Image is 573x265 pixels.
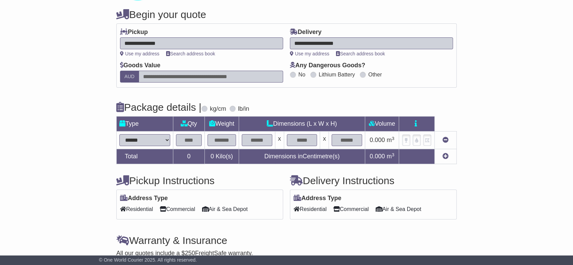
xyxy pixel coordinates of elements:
span: 0.000 [370,137,385,143]
label: kg/cm [210,105,226,113]
a: Search address book [336,51,385,56]
label: Lithium Battery [319,71,355,78]
a: Remove this item [442,137,449,143]
label: Pickup [120,29,148,36]
span: Residential [294,204,327,214]
span: 250 [185,250,195,257]
span: m [387,153,394,160]
td: Total [117,149,173,164]
td: x [320,131,329,149]
td: Dimensions (L x W x H) [239,117,365,131]
span: Commercial [160,204,195,214]
a: Use my address [120,51,159,56]
td: Dimensions in Centimetre(s) [239,149,365,164]
a: Use my address [290,51,329,56]
div: All our quotes include a $ FreightSafe warranty. [116,250,457,257]
h4: Delivery Instructions [290,175,457,186]
h4: Begin your quote [116,9,457,20]
label: AUD [120,71,139,83]
label: No [298,71,305,78]
h4: Pickup Instructions [116,175,283,186]
span: m [387,137,394,143]
span: 0.000 [370,153,385,160]
span: © One World Courier 2025. All rights reserved. [99,257,197,263]
span: Residential [120,204,153,214]
td: Volume [365,117,399,131]
td: Kilo(s) [205,149,239,164]
h4: Package details | [116,102,201,113]
td: Weight [205,117,239,131]
td: Type [117,117,173,131]
span: Air & Sea Depot [202,204,248,214]
sup: 3 [392,152,394,157]
label: Address Type [120,195,168,202]
h4: Warranty & Insurance [116,235,457,246]
td: x [275,131,284,149]
label: Address Type [294,195,341,202]
span: Commercial [333,204,369,214]
label: lb/in [238,105,249,113]
label: Other [368,71,382,78]
label: Any Dangerous Goods? [290,62,365,69]
span: 0 [211,153,214,160]
span: Air & Sea Depot [376,204,421,214]
a: Add new item [442,153,449,160]
label: Delivery [290,29,321,36]
td: 0 [173,149,205,164]
td: Qty [173,117,205,131]
a: Search address book [166,51,215,56]
label: Goods Value [120,62,160,69]
sup: 3 [392,136,394,141]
